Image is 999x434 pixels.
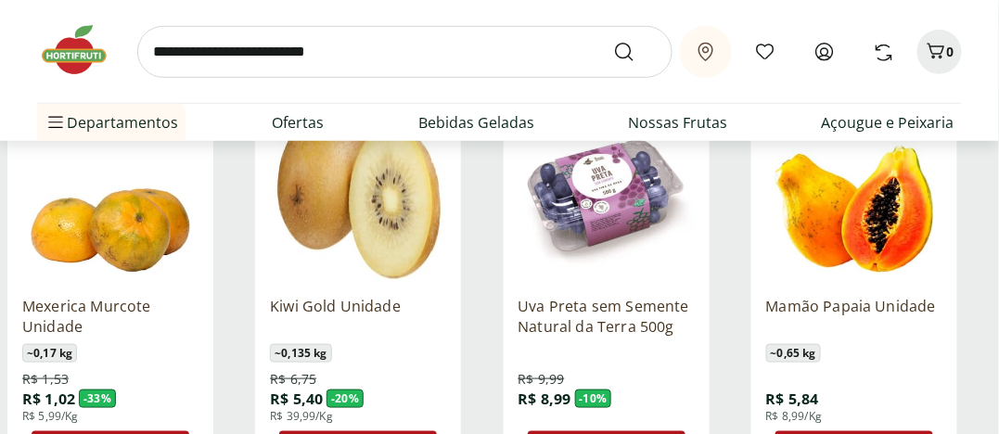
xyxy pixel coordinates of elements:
a: Mamão Papaia Unidade [766,296,942,337]
a: Açougue e Peixaria [822,111,954,134]
img: Uva Preta sem Semente Natural da Terra 500g [519,105,695,281]
img: Mexerica Murcote Unidade [22,105,199,281]
a: Mexerica Murcote Unidade [22,296,199,337]
img: Kiwi Gold Unidade [270,105,446,281]
span: R$ 8,99/Kg [766,409,823,424]
span: 0 [947,43,954,60]
a: Kiwi Gold Unidade [270,296,446,337]
button: Submit Search [613,41,658,63]
span: - 10 % [575,389,612,408]
span: R$ 6,75 [270,370,316,389]
span: R$ 1,53 [22,370,69,389]
button: Menu [45,100,67,145]
span: - 20 % [327,389,364,408]
span: R$ 5,99/Kg [22,409,79,424]
span: R$ 5,40 [270,389,323,409]
a: Ofertas [273,111,325,134]
span: Departamentos [45,100,178,145]
span: R$ 8,99 [519,389,571,409]
input: search [137,26,672,78]
span: R$ 9,99 [519,370,565,389]
a: Nossas Frutas [629,111,728,134]
span: ~ 0,65 kg [766,344,821,363]
img: Mamão Papaia Unidade [766,105,942,281]
span: R$ 5,84 [766,389,819,409]
span: ~ 0,17 kg [22,344,77,363]
span: R$ 39,99/Kg [270,409,333,424]
img: Hortifruti [37,22,130,78]
span: - 33 % [79,389,116,408]
a: Uva Preta sem Semente Natural da Terra 500g [519,296,695,337]
button: Carrinho [917,30,962,74]
a: Bebidas Geladas [418,111,534,134]
span: ~ 0,135 kg [270,344,331,363]
span: R$ 1,02 [22,389,75,409]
